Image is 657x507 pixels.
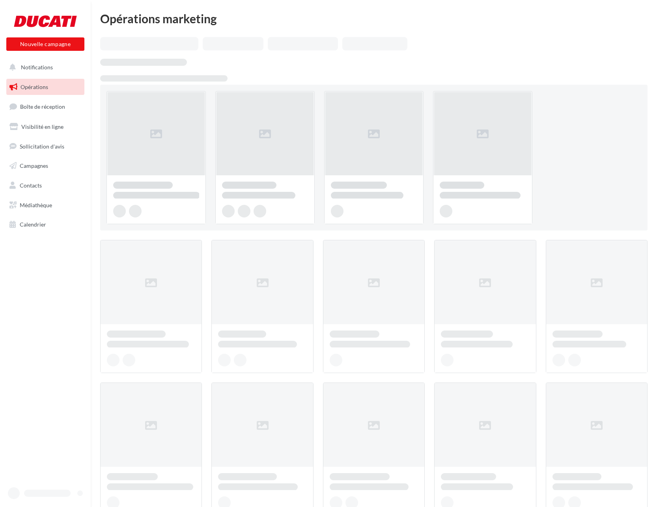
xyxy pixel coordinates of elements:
[5,79,86,95] a: Opérations
[21,123,63,130] span: Visibilité en ligne
[20,221,46,228] span: Calendrier
[20,143,64,149] span: Sollicitation d'avis
[5,138,86,155] a: Sollicitation d'avis
[20,182,42,189] span: Contacts
[20,103,65,110] span: Boîte de réception
[5,59,83,76] button: Notifications
[5,98,86,115] a: Boîte de réception
[5,216,86,233] a: Calendrier
[5,158,86,174] a: Campagnes
[5,119,86,135] a: Visibilité en ligne
[21,64,53,71] span: Notifications
[6,37,84,51] button: Nouvelle campagne
[21,84,48,90] span: Opérations
[5,177,86,194] a: Contacts
[20,202,52,208] span: Médiathèque
[5,197,86,214] a: Médiathèque
[100,13,648,24] div: Opérations marketing
[20,162,48,169] span: Campagnes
